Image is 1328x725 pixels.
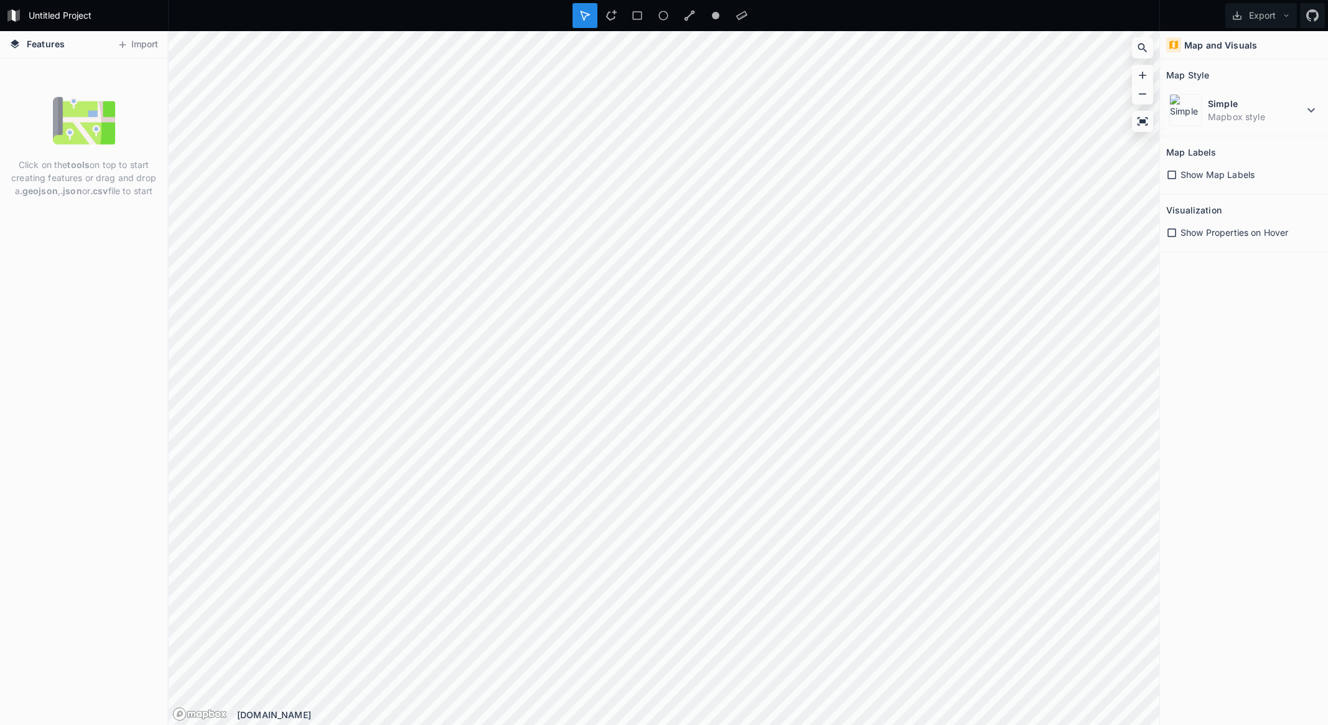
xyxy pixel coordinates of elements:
[111,35,164,55] button: Import
[9,158,158,197] p: Click on the on top to start creating features or drag and drop a , or file to start
[1208,110,1304,123] dd: Mapbox style
[60,185,82,196] strong: .json
[67,159,90,170] strong: tools
[20,185,58,196] strong: .geojson
[1225,3,1297,28] button: Export
[1181,168,1255,181] span: Show Map Labels
[27,37,65,50] span: Features
[1169,94,1202,126] img: Simple
[1166,65,1209,85] h2: Map Style
[53,90,115,152] img: empty
[1208,97,1304,110] dt: Simple
[1166,200,1222,220] h2: Visualization
[1184,39,1257,52] h4: Map and Visuals
[1181,226,1288,239] span: Show Properties on Hover
[1166,143,1216,162] h2: Map Labels
[90,185,108,196] strong: .csv
[172,707,227,721] a: Mapbox logo
[237,708,1159,721] div: [DOMAIN_NAME]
